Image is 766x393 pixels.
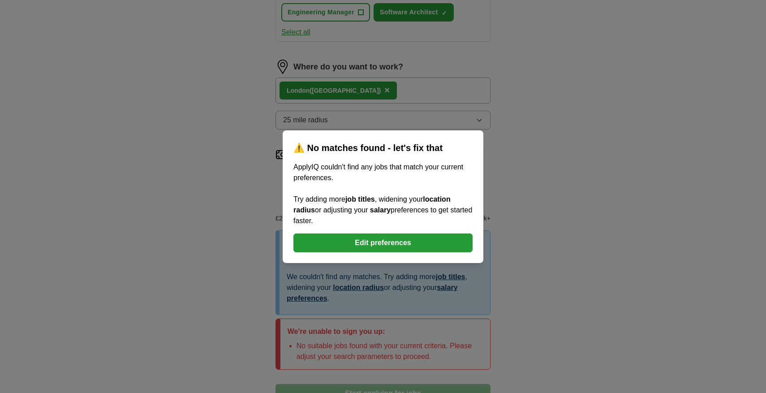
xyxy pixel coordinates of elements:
[345,195,375,203] b: job titles
[370,206,391,214] b: salary
[293,163,472,225] span: ApplyIQ couldn't find any jobs that match your current preferences. Try adding more , widening yo...
[293,195,451,214] b: location radius
[293,233,473,252] button: Edit preferences
[293,143,443,153] span: ⚠️ No matches found - let's fix that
